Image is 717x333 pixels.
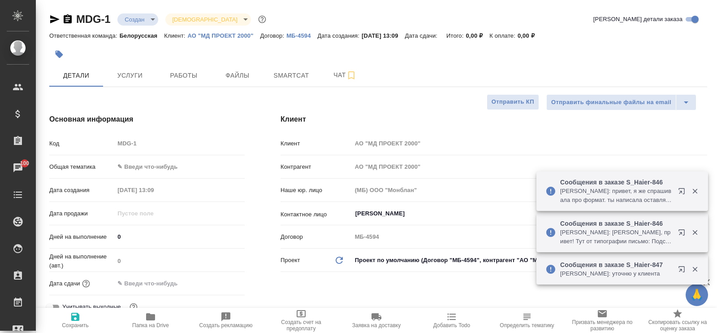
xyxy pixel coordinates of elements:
[560,228,672,246] p: [PERSON_NAME]: [PERSON_NAME], привет! Тут от типографии письмо: Подскажите, пожалуйста, а все мак...
[281,186,352,195] p: Наше юр. лицо
[281,256,300,265] p: Проект
[339,308,414,333] button: Заявка на доставку
[487,94,539,110] button: Отправить КП
[352,137,707,150] input: Пустое поле
[62,14,73,25] button: Скопировать ссылку
[489,308,565,333] button: Определить тематику
[164,32,187,39] p: Клиент:
[263,308,339,333] button: Создать счет на предоплату
[114,159,245,175] div: ✎ Введи что-нибудь
[286,32,317,39] p: МБ-4594
[446,32,466,39] p: Итого:
[117,162,234,171] div: ✎ Введи что-нибудь
[673,260,694,282] button: Открыть в новой вкладке
[49,232,114,241] p: Дней на выполнение
[269,319,333,332] span: Создать счет на предоплату
[62,322,89,329] span: Сохранить
[593,15,682,24] span: [PERSON_NAME] детали заказа
[560,187,672,205] p: [PERSON_NAME]: привет, я же спрашивала про формат. ты написала оставляем исходный
[260,32,286,39] p: Договор:
[281,210,352,219] p: Контактное лицо
[500,322,554,329] span: Определить тематику
[673,223,694,245] button: Открыть в новой вкладке
[551,97,671,108] span: Отправить финальные файлы на email
[49,252,114,270] p: Дней на выполнение (авт.)
[15,159,35,168] span: 100
[518,32,541,39] p: 0,00 ₽
[49,139,114,148] p: Код
[352,230,707,243] input: Пустое поле
[352,184,707,197] input: Пустое поле
[49,14,60,25] button: Скопировать ссылку для ЯМессенджера
[49,186,114,195] p: Дата создания
[546,94,676,110] button: Отправить финальные файлы на email
[188,308,263,333] button: Создать рекламацию
[165,13,251,26] div: Создан
[216,70,259,81] span: Файлы
[546,94,696,110] div: split button
[49,279,80,288] p: Дата сдачи
[170,16,240,23] button: [DEMOGRAPHIC_DATA]
[187,32,260,39] p: АО "МД ПРОЕКТ 2000"
[466,32,489,39] p: 0,00 ₽
[49,209,114,218] p: Дата продажи
[560,260,672,269] p: Сообщения в заказе S_Haier-847
[114,184,193,197] input: Пустое поле
[414,308,489,333] button: Добавить Todo
[38,308,113,333] button: Сохранить
[114,254,245,267] input: Пустое поле
[113,308,188,333] button: Папка на Drive
[281,232,352,241] p: Договор
[49,44,69,64] button: Добавить тэг
[405,32,440,39] p: Дата сдачи:
[352,322,401,329] span: Заявка на доставку
[108,70,151,81] span: Услуги
[122,16,147,23] button: Создан
[199,322,253,329] span: Создать рекламацию
[324,70,367,81] span: Чат
[55,70,98,81] span: Детали
[318,32,362,39] p: Дата создания:
[80,278,92,289] button: Если добавить услуги и заполнить их объемом, то дата рассчитается автоматически
[49,32,120,39] p: Ответственная команда:
[49,114,245,125] h4: Основная информация
[114,277,193,290] input: ✎ Введи что-нибудь
[492,97,534,107] span: Отправить КП
[489,32,518,39] p: К оплате:
[120,32,164,39] p: Белорусская
[352,160,707,173] input: Пустое поле
[2,157,34,179] a: 100
[62,302,121,311] span: Учитывать выходные
[433,322,470,329] span: Добавить Todo
[560,178,672,187] p: Сообщения в заказе S_Haier-846
[114,137,245,150] input: Пустое поле
[256,13,268,25] button: Доп статусы указывают на важность/срочность заказа
[187,31,260,39] a: АО "МД ПРОЕКТ 2000"
[286,31,317,39] a: МБ-4594
[281,162,352,171] p: Контрагент
[281,139,352,148] p: Клиент
[673,182,694,204] button: Открыть в новой вкладке
[281,114,707,125] h4: Клиент
[362,32,405,39] p: [DATE] 13:09
[132,322,169,329] span: Папка на Drive
[686,228,704,237] button: Закрыть
[270,70,313,81] span: Smartcat
[346,70,357,81] svg: Подписаться
[686,187,704,195] button: Закрыть
[686,265,704,273] button: Закрыть
[560,269,672,278] p: [PERSON_NAME]: уточню у клиента
[352,253,707,268] div: Проект по умолчанию (Договор "МБ-4594", контрагент "АО "МД ПРОЕКТ 2000"")
[117,13,158,26] div: Создан
[128,301,139,313] button: Выбери, если сб и вс нужно считать рабочими днями для выполнения заказа.
[114,207,193,220] input: Пустое поле
[114,230,245,243] input: ✎ Введи что-нибудь
[560,219,672,228] p: Сообщения в заказе S_Haier-846
[76,13,110,25] a: MDG-1
[162,70,205,81] span: Работы
[49,162,114,171] p: Общая тематика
